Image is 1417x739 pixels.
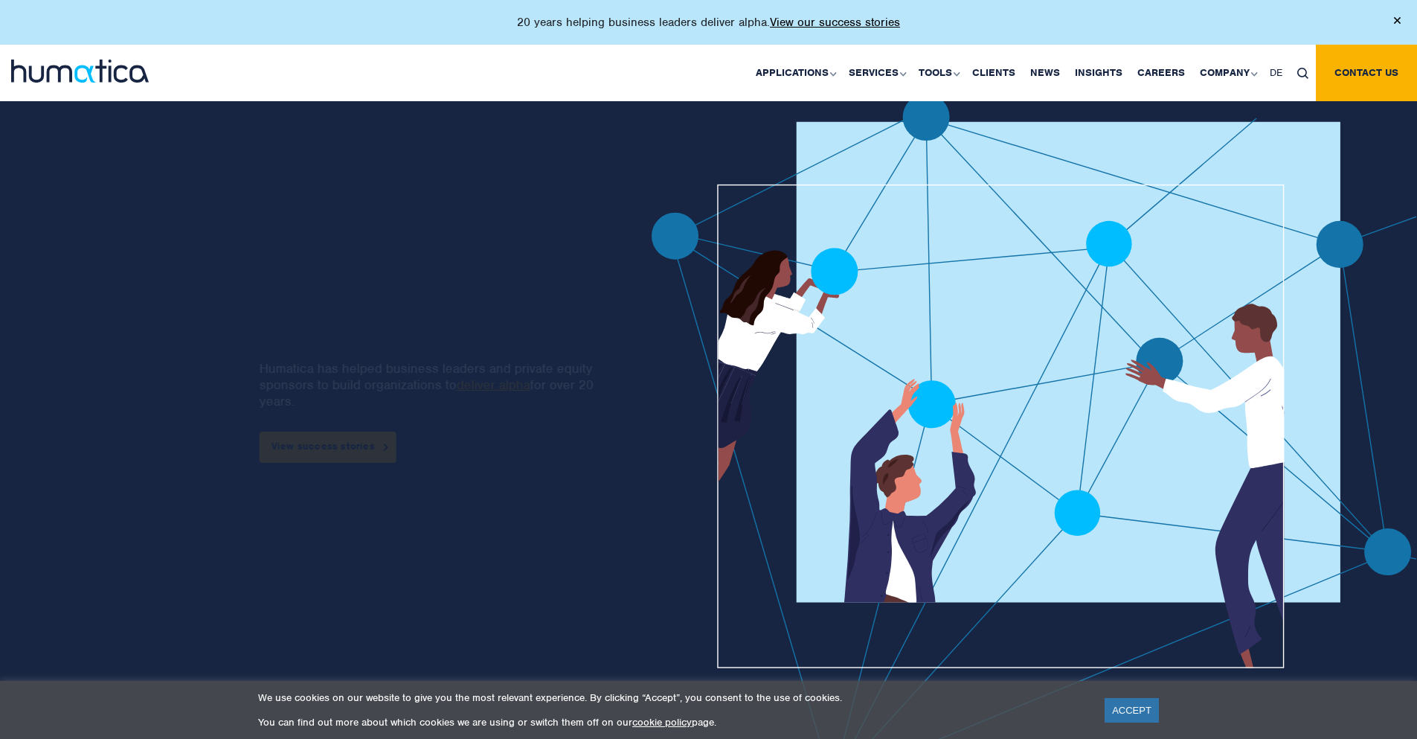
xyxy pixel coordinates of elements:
a: Clients [965,45,1023,101]
span: DE [1270,66,1282,79]
a: Company [1192,45,1262,101]
img: logo [11,60,149,83]
a: Services [841,45,911,101]
a: DE [1262,45,1290,101]
p: Humatica has helped business leaders and private equity sponsors to build organizations to for ov... [259,360,603,409]
a: News [1023,45,1067,101]
img: search_icon [1297,68,1308,79]
a: Contact us [1316,45,1417,101]
a: cookie policy [632,716,692,729]
a: Careers [1130,45,1192,101]
a: Tools [911,45,965,101]
a: ACCEPT [1105,698,1159,723]
a: View success stories [259,432,396,463]
p: 20 years helping business leaders deliver alpha. [517,15,900,30]
img: arrowicon [384,444,388,450]
p: We use cookies on our website to give you the most relevant experience. By clicking “Accept”, you... [258,691,1086,704]
a: deliver alpha [456,377,530,393]
a: Applications [748,45,841,101]
a: View our success stories [770,15,900,30]
a: Insights [1067,45,1130,101]
p: You can find out more about which cookies we are using or switch them off on our page. [258,716,1086,729]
